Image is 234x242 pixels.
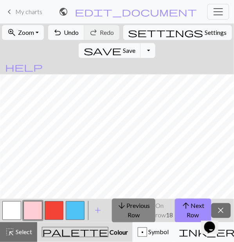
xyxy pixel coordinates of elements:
[93,205,103,216] span: add
[133,222,174,242] button: p Symbol
[7,27,16,38] span: zoom_in
[128,28,203,37] i: Settings
[48,25,85,40] button: Undo
[15,8,42,15] span: My charts
[37,222,133,242] button: Colour
[112,199,155,223] button: Previous Row
[2,25,44,40] button: Zoom
[138,228,147,237] div: p
[205,28,227,37] span: Settings
[75,6,197,17] span: edit_document
[216,205,226,216] span: close
[84,45,121,56] span: save
[79,43,141,58] button: Save
[14,228,32,236] span: Select
[5,227,14,238] span: highlight_alt
[128,27,203,38] span: settings
[182,200,191,211] span: arrow_upward
[59,6,68,17] span: public
[123,25,232,40] button: SettingsSettings
[5,5,42,18] a: My charts
[18,29,34,36] span: Zoom
[201,211,226,234] iframe: chat widget
[207,4,229,20] button: Toggle navigation
[53,27,63,38] span: undo
[155,201,175,220] p: On row
[175,199,211,223] button: Next Row
[123,47,135,54] span: Save
[42,227,108,238] span: palette
[108,229,128,236] span: Colour
[64,29,79,36] span: Undo
[166,211,173,219] strong: 18
[147,228,169,236] span: Symbol
[117,200,127,211] span: arrow_downward
[5,61,43,72] span: help
[5,6,14,17] span: keyboard_arrow_left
